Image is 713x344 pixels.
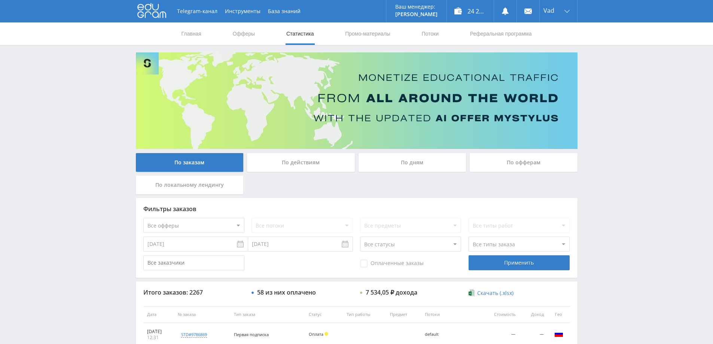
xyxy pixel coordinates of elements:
div: Фильтры заказов [143,206,570,212]
input: Все заказчики [143,255,244,270]
a: Реферальная программа [469,22,533,45]
div: По локальному лендингу [136,176,244,194]
div: По действиям [247,153,355,172]
a: Потоки [421,22,439,45]
a: Промо-материалы [344,22,391,45]
span: Оплаченные заказы [360,260,424,267]
p: [PERSON_NAME] [395,11,438,17]
p: Ваш менеджер: [395,4,438,10]
a: Офферы [232,22,256,45]
div: Применить [469,255,570,270]
div: По офферам [470,153,578,172]
img: Banner [136,52,578,149]
div: По дням [359,153,466,172]
a: Статистика [286,22,315,45]
div: По заказам [136,153,244,172]
a: Главная [181,22,202,45]
span: Vad [543,7,554,13]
